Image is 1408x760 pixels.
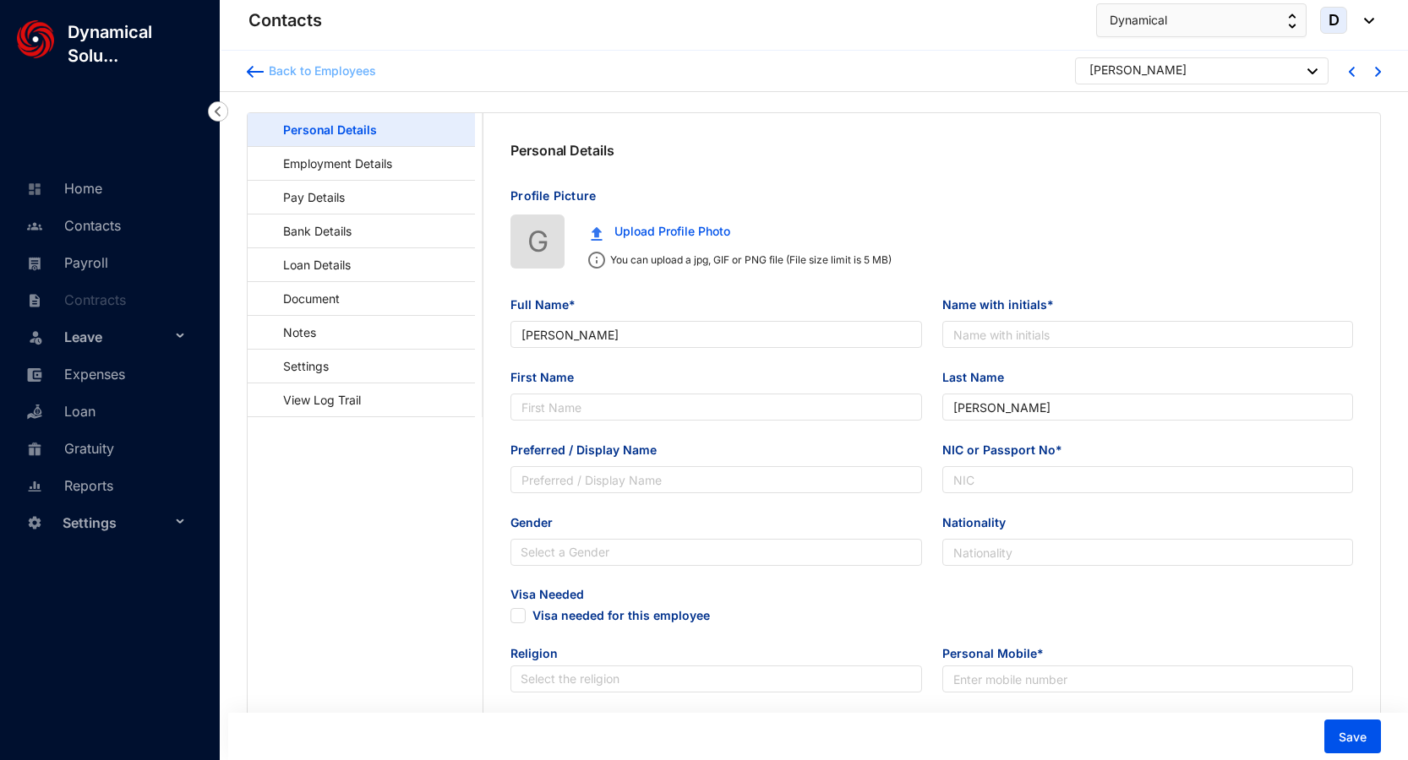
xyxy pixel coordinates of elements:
[510,441,669,459] label: Preferred / Display Name
[510,140,614,160] p: Personal Details
[261,349,335,383] a: Settings
[1288,14,1296,29] img: up-down-arrow.74152d26bf9780fbf563ca9c90304185.svg
[27,479,42,494] img: report-unselected.e6a6b4230fc7da01f883.svg
[1349,67,1355,77] img: chevron-left-blue.0fda5800d0a05439ff8ddef8047136d5.svg
[588,252,605,269] img: info.ad751165ce926853d1d36026adaaebbf.svg
[510,645,921,665] span: Religion
[27,442,42,457] img: gratuity-unselected.a8c340787eea3cf492d7.svg
[1339,729,1367,746] span: Save
[261,383,367,417] a: View Log Trail
[63,506,171,540] span: Settings
[64,320,171,354] span: Leave
[14,429,199,466] li: Gratuity
[942,394,1353,421] input: Last Name
[27,328,44,345] img: leave-unselected.2934df6273408c3f84d9.svg
[510,608,526,623] span: Visa needed for this employee
[17,20,54,58] img: log
[14,243,199,280] li: Payroll
[510,296,587,314] label: Full Name*
[14,169,199,206] li: Home
[261,315,322,350] a: Notes
[942,645,1353,665] span: Personal Mobile*
[1096,3,1307,37] button: Dynamical
[22,217,121,234] a: Contacts
[22,477,113,494] a: Reports
[942,665,1353,692] input: Enter mobile number
[510,321,921,348] input: Full Name*
[942,296,1066,314] label: Name with initials*
[22,180,102,197] a: Home
[27,219,42,234] img: people-unselected.118708e94b43a90eceab.svg
[527,219,548,263] span: G
[942,368,1016,387] label: Last Name
[22,254,108,271] a: Payroll
[261,146,398,181] a: Employment Details
[54,20,220,68] p: Dynamical Solu...
[22,291,126,308] a: Contracts
[614,222,730,241] span: Upload Profile Photo
[261,214,357,248] a: Bank Details
[27,515,42,530] img: settings-unselected.1febfda315e6e19643a1.svg
[261,180,351,214] a: Pay Details
[261,247,357,282] a: Loan Details
[942,321,1353,348] input: Name with initials*
[14,280,199,318] li: Contracts
[1329,13,1340,28] span: D
[14,466,199,503] li: Reports
[248,8,322,32] p: Contacts
[532,608,710,626] span: Visa needed for this employee
[1110,11,1167,30] span: Dynamical
[1356,18,1374,24] img: dropdown-black.8e83cc76930a90b1a4fdb6d089b7bf3a.svg
[14,206,199,243] li: Contacts
[27,182,42,197] img: home-unselected.a29eae3204392db15eaf.svg
[261,281,346,316] a: Document
[510,368,586,387] label: First Name
[22,440,114,457] a: Gratuity
[510,513,565,532] label: Gender
[942,539,1353,566] input: Nationality
[27,367,42,383] img: expense-unselected.2edcf0507c847f3e9e96.svg
[247,62,376,79] a: Back to Employees
[942,441,1074,459] label: NIC or Passport No*
[27,256,42,271] img: payroll-unselected.b590312f920e76f0c668.svg
[14,392,199,429] li: Loan
[261,112,382,147] a: Personal Details
[22,403,96,420] a: Loan
[27,293,42,308] img: contract-unselected.99e2b2107c0a7dd48938.svg
[208,101,228,122] img: nav-icon-left.19a07721e4dec06a274f6d07517f07b7.svg
[22,366,125,383] a: Expenses
[510,394,921,421] input: First Name
[1089,62,1187,79] div: [PERSON_NAME]
[14,355,199,392] li: Expenses
[591,226,603,241] img: upload.c0f81fc875f389a06f631e1c6d8834da.svg
[1307,68,1318,74] img: dropdown-black.8e83cc76930a90b1a4fdb6d089b7bf3a.svg
[605,252,892,269] p: You can upload a jpg, GIF or PNG file (File size limit is 5 MB)
[1324,719,1381,753] button: Save
[1375,67,1381,77] img: chevron-right-blue.16c49ba0fe93ddb13f341d83a2dbca89.svg
[510,187,1353,214] p: Profile Picture
[27,404,42,420] img: loan-unselected.d74d20a04637f2d15ab5.svg
[510,586,921,606] span: Visa Needed
[247,66,264,78] img: arrow-backward-blue.96c47016eac47e06211658234db6edf5.svg
[264,62,376,79] div: Back to Employees
[942,513,1018,532] label: Nationality
[578,214,743,248] button: Upload Profile Photo
[942,466,1353,493] input: NIC or Passport No*
[510,466,921,493] input: Preferred / Display Name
